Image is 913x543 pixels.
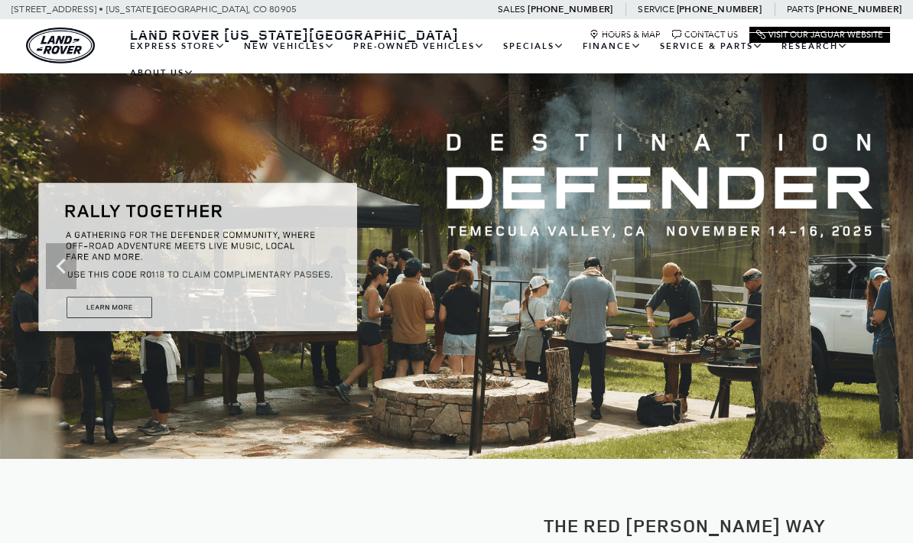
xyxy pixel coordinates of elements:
[121,60,203,86] a: About Us
[121,25,468,44] a: Land Rover [US_STATE][GEOGRAPHIC_DATA]
[26,28,95,63] a: land-rover
[494,33,573,60] a: Specials
[638,4,674,15] span: Service
[672,30,738,40] a: Contact Us
[121,33,235,60] a: EXPRESS STORE
[787,4,814,15] span: Parts
[772,33,857,60] a: Research
[498,4,525,15] span: Sales
[651,33,772,60] a: Service & Parts
[11,4,297,15] a: [STREET_ADDRESS] • [US_STATE][GEOGRAPHIC_DATA], CO 80905
[468,515,902,535] h2: The Red [PERSON_NAME] Way
[817,3,902,15] a: [PHONE_NUMBER]
[590,30,661,40] a: Hours & Map
[756,30,883,40] a: Visit Our Jaguar Website
[26,28,95,63] img: Land Rover
[121,33,890,86] nav: Main Navigation
[528,3,612,15] a: [PHONE_NUMBER]
[677,3,762,15] a: [PHONE_NUMBER]
[130,25,459,44] span: Land Rover [US_STATE][GEOGRAPHIC_DATA]
[573,33,651,60] a: Finance
[344,33,494,60] a: Pre-Owned Vehicles
[235,33,344,60] a: New Vehicles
